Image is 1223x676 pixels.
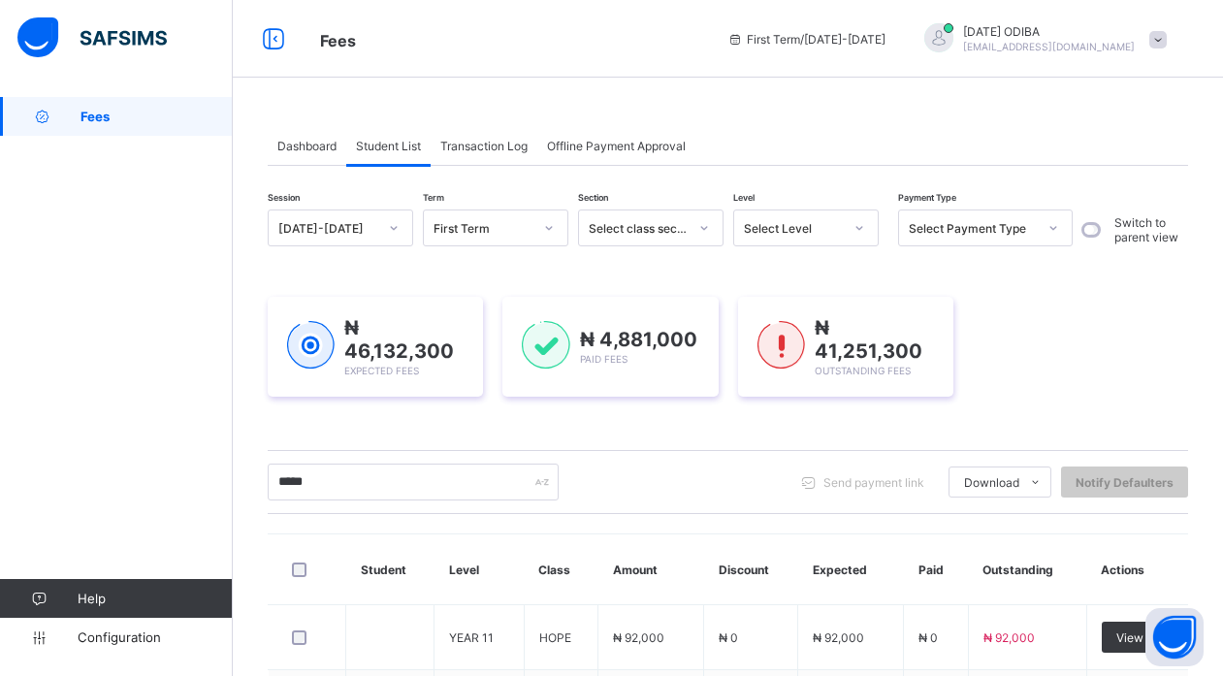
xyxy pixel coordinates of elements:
[103,352,459,366] div: PTA p
[594,64,642,113] img: Royal College Masaka
[1116,630,1143,645] span: View
[968,534,1086,605] th: Outstanding
[103,369,459,382] div: Lesson P
[598,534,704,605] th: Amount
[727,32,885,47] span: session/term information
[813,630,864,645] span: ₦ 92,000
[461,369,502,382] span: ₦ 2,000
[36,508,106,522] span: Amount Paid
[587,30,649,54] img: receipt.26f346b57495a98c98ef9b0bc63aa4d8.svg
[823,475,924,490] span: Send payment link
[36,616,150,629] span: Payment Recorded By
[1145,608,1204,666] button: Open asap
[744,221,843,236] div: Select Level
[46,223,1190,237] span: [PERSON_NAME]
[522,321,569,370] img: paid-1.3eb1404cbcb1d3b736510a26bbfa3ccb.svg
[750,318,860,335] td: 1
[815,365,911,376] span: Outstanding Fees
[750,305,860,318] th: qty
[103,385,459,399] div: Inter sport P
[860,305,1134,318] th: amount
[613,630,664,645] span: ₦ 92,000
[898,192,956,203] span: Payment Type
[740,616,865,629] span: [DATE] [PERSON_NAME]
[320,31,356,50] span: Fees
[344,316,454,363] span: ₦ 46,132,300
[423,192,444,203] span: Term
[704,534,798,605] th: Discount
[740,435,776,449] span: ₦ 0.00
[80,109,233,124] span: Fees
[287,321,335,370] img: expected-1.03dd87d44185fb6c27cc9b2570c10499.svg
[36,460,132,473] span: TOTAL EXPECTED
[278,221,377,236] div: [DATE]-[DATE]
[461,385,502,399] span: ₦ 3,000
[750,368,860,384] td: 1
[740,592,821,605] span: BANK DEPOSIT
[798,534,904,605] th: Expected
[449,630,494,645] span: YEAR 11
[1091,369,1133,382] span: ₦ 2,000
[461,336,502,349] span: ₦ 3,000
[268,192,300,203] span: Session
[539,630,571,645] span: HOPE
[589,221,688,236] div: Select class section
[440,139,528,153] span: Transaction Log
[103,319,459,333] div: Tuition Nur
[904,534,968,605] th: Paid
[719,630,738,645] span: ₦ 0
[983,630,1035,645] span: ₦ 92,000
[36,532,138,546] span: Amount Remaining
[460,305,750,318] th: unit price
[740,484,776,498] span: ₦ 0.00
[740,567,774,581] span: [DATE]
[545,122,700,141] span: Royal College Masaka
[78,629,232,645] span: Configuration
[461,352,502,366] span: ₦ 3,000
[578,192,608,203] span: Section
[103,336,459,349] div: Events P
[909,221,1037,236] div: Select Payment Type
[344,365,419,376] span: Expected Fees
[46,200,179,213] span: [DATE]-[DATE] / First Term
[17,17,167,58] img: safsims
[434,221,532,236] div: First Term
[964,475,1019,490] span: Download
[1091,385,1133,399] span: ₦ 3,000
[346,534,434,605] th: Student
[815,316,922,363] span: ₦ 41,251,300
[524,534,598,605] th: Class
[78,591,232,606] span: Help
[36,592,126,605] span: Payment Method
[1091,336,1133,349] span: ₦ 3,000
[1076,475,1174,490] span: Notify Defaulters
[1114,215,1183,244] label: Switch to parent view
[356,139,421,153] span: Student List
[750,335,860,351] td: 1
[547,139,686,153] span: Offline Payment Approval
[740,508,805,522] span: ₦ 55,500.00
[277,139,337,153] span: Dashboard
[1086,534,1188,605] th: Actions
[36,435,82,449] span: Discount
[1088,181,1179,195] span: Download receipt
[102,305,460,318] th: item
[1091,352,1133,366] span: ₦ 3,000
[36,567,111,581] span: Payment Date
[461,319,509,333] span: ₦ 44,500
[750,351,860,368] td: 1
[434,534,524,605] th: Level
[733,192,755,203] span: Level
[740,460,806,473] span: ₦ 55,500.00
[580,328,697,351] span: ₦ 4,881,000
[905,23,1176,55] div: FRIDAYODIBA
[963,24,1135,39] span: [DATE] ODIBA
[740,532,776,546] span: ₦ 0.00
[750,384,860,401] td: 1
[757,321,805,370] img: outstanding-1.146d663e52f09953f639664a84e30106.svg
[918,630,938,645] span: ₦ 0
[36,484,163,498] span: Previously Paid Amount
[963,41,1135,52] span: [EMAIL_ADDRESS][DOMAIN_NAME]
[580,353,628,365] span: Paid Fees
[1084,319,1133,333] span: ₦ 44,500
